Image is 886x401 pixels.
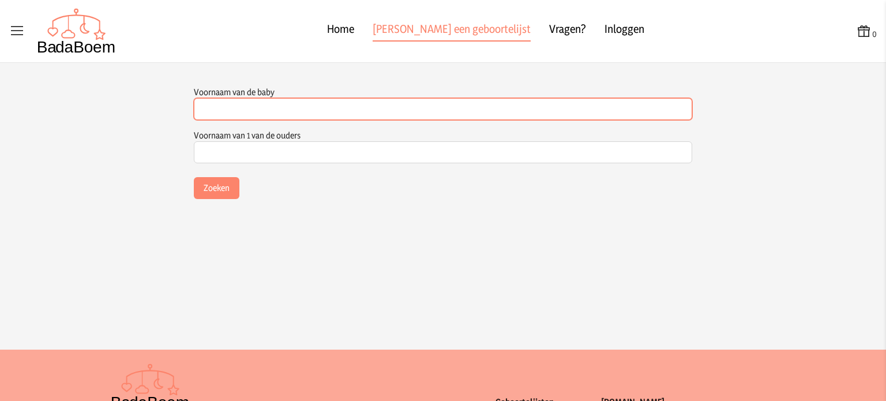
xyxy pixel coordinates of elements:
[327,21,354,42] a: Home
[194,177,239,199] button: Zoeken
[194,130,301,141] label: Voornaam van 1 van de ouders
[605,21,644,42] a: Inloggen
[549,21,586,42] a: Vragen?
[373,21,531,42] a: [PERSON_NAME] een geboortelijst
[37,8,116,54] img: Badaboem
[194,87,275,98] label: Voornaam van de baby
[856,23,877,40] button: 0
